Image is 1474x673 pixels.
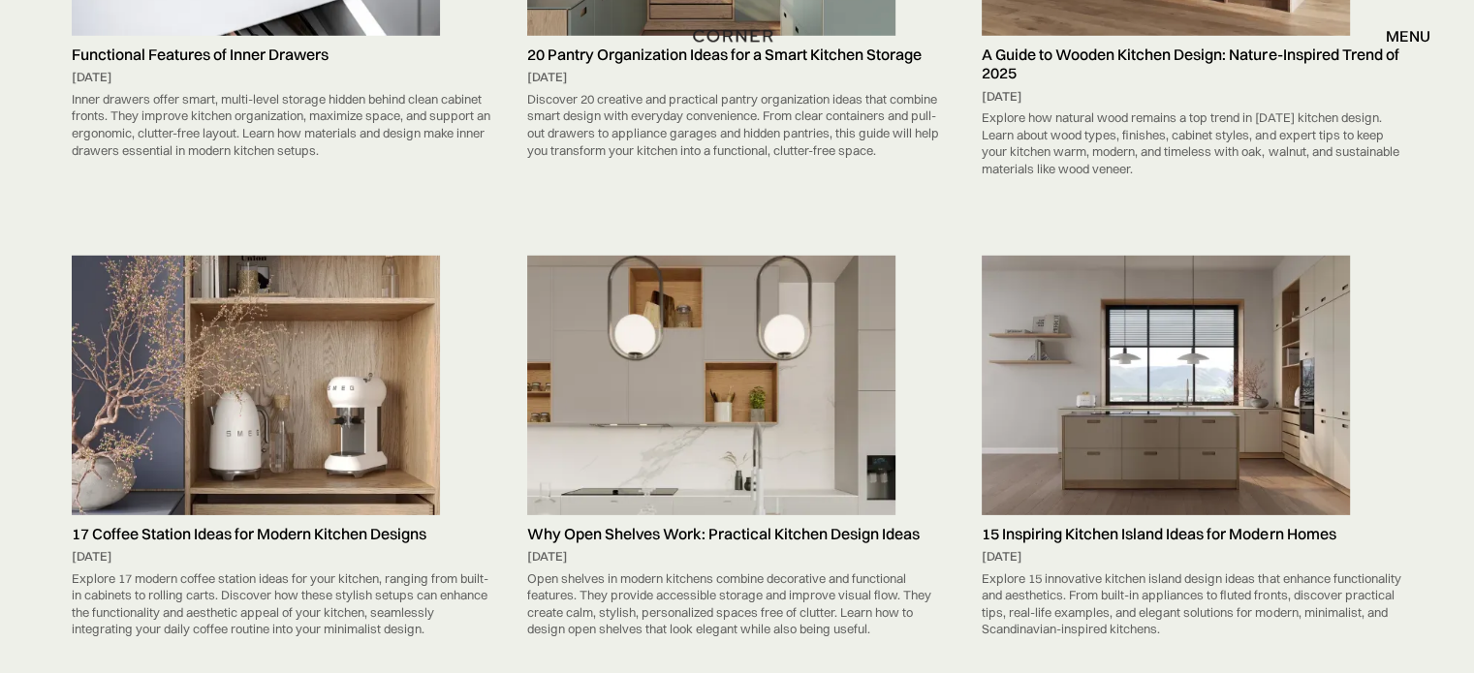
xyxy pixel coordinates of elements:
div: Open shelves in modern kitchens combine decorative and functional features. They provide accessib... [527,566,948,643]
div: menu [1366,19,1430,52]
a: Why Open Shelves Work: Practical Kitchen Design Ideas[DATE]Open shelves in modern kitchens combin... [517,256,957,642]
div: [DATE] [72,548,492,566]
h5: 15 Inspiring Kitchen Island Ideas for Modern Homes [982,525,1402,543]
h5: 17 Coffee Station Ideas for Modern Kitchen Designs [72,525,492,543]
div: Explore 15 innovative kitchen island design ideas that enhance functionality and aesthetics. From... [982,566,1402,643]
div: [DATE] [527,548,948,566]
h5: Why Open Shelves Work: Practical Kitchen Design Ideas [527,525,948,543]
div: menu [1386,28,1430,44]
a: 15 Inspiring Kitchen Island Ideas for Modern Homes[DATE]Explore 15 innovative kitchen island desi... [972,256,1412,642]
a: 17 Coffee Station Ideas for Modern Kitchen Designs[DATE]Explore 17 modern coffee station ideas fo... [62,256,502,642]
div: Explore 17 modern coffee station ideas for your kitchen, ranging from built-in cabinets to rollin... [72,566,492,643]
a: home [686,23,787,48]
div: [DATE] [527,69,948,86]
div: Inner drawers offer smart, multi-level storage hidden behind clean cabinet fronts. They improve k... [72,86,492,164]
div: [DATE] [72,69,492,86]
div: Explore how natural wood remains a top trend in [DATE] kitchen design. Learn about wood types, fi... [982,105,1402,182]
div: Discover 20 creative and practical pantry organization ideas that combine smart design with every... [527,86,948,164]
div: [DATE] [982,548,1402,566]
div: [DATE] [982,88,1402,106]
